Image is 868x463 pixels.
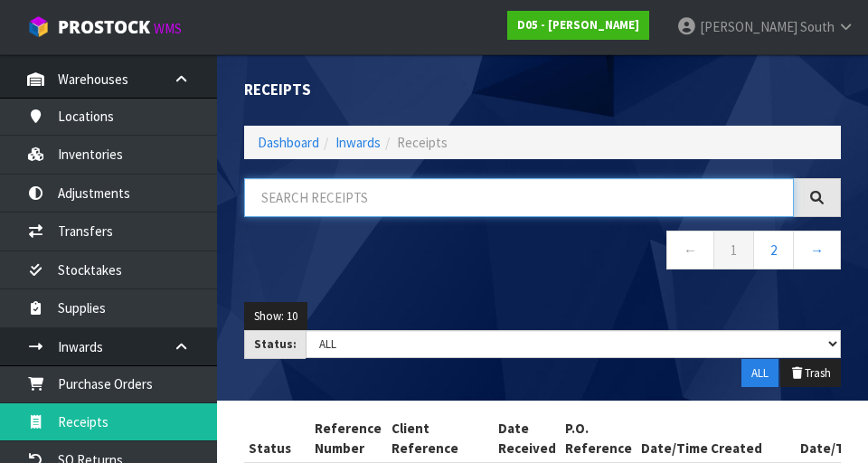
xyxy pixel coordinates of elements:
strong: D05 - [PERSON_NAME] [517,17,639,33]
a: D05 - [PERSON_NAME] [507,11,649,40]
a: Inwards [335,134,381,151]
th: Date Received [494,414,561,463]
th: P.O. Reference [561,414,637,463]
input: Search receipts [244,178,794,217]
h1: Receipts [244,81,529,99]
span: South [800,18,835,35]
small: WMS [154,20,182,37]
span: [PERSON_NAME] [700,18,797,35]
th: Status [244,414,310,463]
a: → [793,231,841,269]
img: cube-alt.png [27,15,50,38]
a: ← [666,231,714,269]
th: Reference Number [310,414,387,463]
strong: Status: [254,336,297,352]
a: 1 [713,231,754,269]
button: Show: 10 [244,302,307,331]
th: Date/Time Created [637,414,796,463]
button: Trash [780,359,841,388]
a: Dashboard [258,134,319,151]
th: Client Reference [387,414,494,463]
a: 2 [753,231,794,269]
span: Receipts [397,134,448,151]
span: ProStock [58,15,150,39]
nav: Page navigation [244,231,841,275]
button: ALL [741,359,778,388]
